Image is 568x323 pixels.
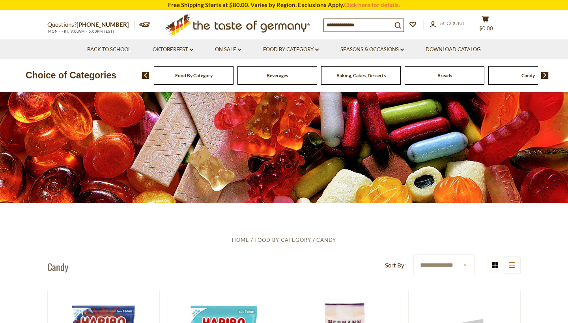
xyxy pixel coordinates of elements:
a: Candy [316,237,336,243]
p: Questions? [47,20,135,30]
h1: Candy [47,261,68,273]
a: Breads [437,72,452,78]
img: next arrow [541,72,549,79]
a: Seasons & Occasions [340,45,404,54]
a: Back to School [87,45,131,54]
a: Food By Category [263,45,319,54]
a: Candy [521,72,535,78]
a: Baking, Cakes, Desserts [336,72,386,78]
a: Food By Category [175,72,213,78]
a: On Sale [215,45,241,54]
a: Home [232,237,249,243]
a: Food By Category [254,237,311,243]
label: Sort By: [385,260,406,270]
span: MON - FRI, 9:00AM - 5:00PM (EST) [47,29,114,33]
a: Click here for details. [344,1,400,8]
button: $0.00 [473,15,497,35]
a: Account [430,19,465,28]
span: $0.00 [479,25,493,32]
a: Download Catalog [426,45,481,54]
img: previous arrow [142,72,149,79]
a: Beverages [267,72,288,78]
span: Account [440,20,465,26]
a: [PHONE_NUMBER] [77,21,129,28]
a: Oktoberfest [153,45,193,54]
